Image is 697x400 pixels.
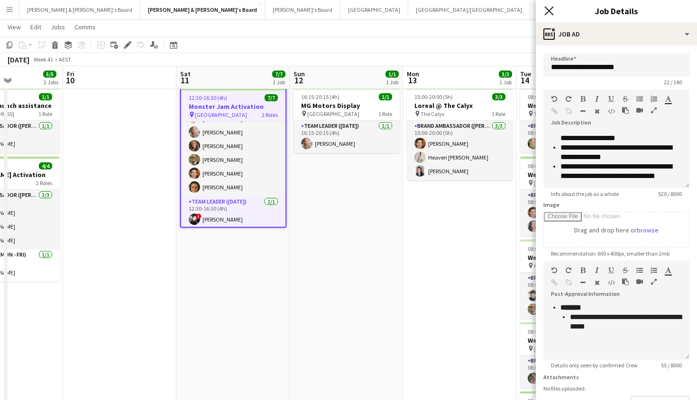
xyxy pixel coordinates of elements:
a: Comms [71,21,100,33]
label: Attachments [543,373,579,381]
app-job-card: 08:00-13:30 (5h30m)1/1Westpac x Cricket Launch [GEOGRAPHIC_DATA]1 RoleBrand Ambassador ([PERSON_N... [520,322,626,388]
span: Tue [520,70,531,78]
div: [DATE] [8,55,29,64]
h3: Westpac x Cricket Launch [520,253,626,262]
button: Clear Formatting [594,107,600,115]
button: HTML Code [608,279,614,286]
span: Details only seen by confirmed Crew [543,362,645,369]
h3: Westpac x Cricket Launch [520,170,626,179]
span: Fri [67,70,74,78]
app-card-role: Brand Ambassador ([PERSON_NAME])2/208:00-14:30 (6h30m)[PERSON_NAME][PERSON_NAME] [520,190,626,236]
app-card-role: Brand Ambassador ([DATE])6/612:30-16:30 (4h)[PERSON_NAME][PERSON_NAME][PERSON_NAME][PERSON_NAME][... [181,96,285,196]
app-card-role: Brand Ambassador ([PERSON_NAME])2/208:00-14:30 (6h30m)[PERSON_NAME][PERSON_NAME] [520,273,626,319]
div: 1 Job [499,79,512,86]
span: Info about the job as a whole [543,190,626,197]
app-job-card: 08:00-14:30 (6h30m)2/2Westpac x Cricket Launch Kogarah1 RoleBrand Ambassador ([PERSON_NAME])2/208... [520,240,626,319]
div: No files uploaded. [543,385,689,392]
span: 08:00-14:30 (6h30m) [528,162,577,169]
button: [GEOGRAPHIC_DATA] [530,0,598,19]
span: 15:00-20:00 (5h) [414,93,453,100]
button: Insert video [636,107,643,114]
app-job-card: 08:00-13:30 (5h30m)1/1Westpa x Cricket Launch Tower [GEOGRAPHIC_DATA]1 RoleBrand Ambassador ([PER... [520,88,626,153]
span: Mon [407,70,419,78]
button: [PERSON_NAME]'s Board [265,0,340,19]
button: Strikethrough [622,95,629,103]
button: Text Color [665,95,671,103]
span: 1/1 [379,93,392,100]
button: Undo [551,267,558,274]
div: Job Ad [536,23,697,45]
span: 2 Roles [262,111,278,118]
button: Ordered List [651,95,657,103]
h3: Loreal @ The Calyx [407,101,513,110]
app-card-role: Team Leader ([DATE])1/116:15-20:15 (4h)[PERSON_NAME] [293,121,400,153]
span: 4/4 [39,162,52,169]
button: Bold [579,95,586,103]
div: 15:00-20:00 (5h)3/3Loreal @ The Calyx The Calyx1 RoleBrand Ambassador ([PERSON_NAME])3/315:00-20:... [407,88,513,180]
h3: MG Motors Display [293,101,400,110]
span: ! [196,213,202,219]
button: [GEOGRAPHIC_DATA] [340,0,408,19]
span: 7/7 [265,94,278,101]
span: 12:30-16:30 (4h) [189,94,227,101]
span: 08:00-13:30 (5h30m) [528,328,577,335]
app-card-role: Brand Ambassador ([PERSON_NAME])1/108:00-13:30 (5h30m)[PERSON_NAME] [520,121,626,153]
button: Underline [608,267,614,274]
span: 1/1 [39,93,52,100]
div: 1 Job [273,79,285,86]
button: Redo [565,95,572,103]
button: Unordered List [636,95,643,103]
span: 11 [179,75,191,86]
h3: Westpac x Cricket Launch [520,336,626,345]
button: Unordered List [636,267,643,274]
span: 2 Roles [36,179,52,187]
span: 1 Role [38,110,52,117]
button: Undo [551,95,558,103]
span: 14 [519,75,531,86]
div: 12:30-16:30 (4h)7/7Monster Jam Activation [GEOGRAPHIC_DATA]2 RolesBrand Ambassador ([DATE])6/612:... [180,88,286,228]
span: 7/7 [272,71,285,78]
a: View [4,21,25,33]
div: 1 Job [386,79,398,86]
span: 1 Role [378,110,392,117]
span: Edit [30,23,41,31]
button: HTML Code [608,107,614,115]
span: 16:15-20:15 (4h) [301,93,339,100]
span: 12 [292,75,305,86]
app-card-role: Team Leader ([DATE])1/112:30-16:30 (4h)![PERSON_NAME] [181,196,285,229]
button: Horizontal Line [579,107,586,115]
h3: Job Details [536,5,697,17]
button: Redo [565,267,572,274]
span: 55 / 8000 [653,362,689,369]
span: The Calyx [421,110,444,117]
app-card-role: Brand Ambassador ([PERSON_NAME])3/315:00-20:00 (5h)[PERSON_NAME]Heaven [PERSON_NAME][PERSON_NAME] [407,121,513,180]
button: [GEOGRAPHIC_DATA]/[GEOGRAPHIC_DATA] [408,0,530,19]
button: Fullscreen [651,107,657,114]
app-job-card: 08:00-14:30 (6h30m)2/2Westpac x Cricket Launch [GEOGRAPHIC_DATA]1 RoleBrand Ambassador ([PERSON_N... [520,157,626,236]
span: View [8,23,21,31]
a: Edit [27,21,45,33]
div: 2 Jobs [44,79,58,86]
h3: Monster Jam Activation [181,102,285,111]
button: Text Color [665,267,671,274]
span: [GEOGRAPHIC_DATA] [534,345,586,352]
a: Jobs [47,21,69,33]
span: 1/1 [385,71,399,78]
span: Jobs [51,23,65,31]
button: [PERSON_NAME] & [PERSON_NAME]'s Board [140,0,265,19]
span: Tower [GEOGRAPHIC_DATA] [534,110,602,117]
button: Italic [594,95,600,103]
button: Italic [594,267,600,274]
button: Strikethrough [622,267,629,274]
span: Comms [74,23,96,31]
span: 520 / 8000 [651,190,689,197]
span: [GEOGRAPHIC_DATA] [534,179,586,187]
span: 22 / 140 [656,79,689,86]
span: Kogarah [534,262,555,269]
span: 13 [405,75,419,86]
button: Paste as plain text [622,107,629,114]
span: 08:00-13:30 (5h30m) [528,93,577,100]
div: AEST [59,56,71,63]
h3: Westpa x Cricket Launch [520,101,626,110]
